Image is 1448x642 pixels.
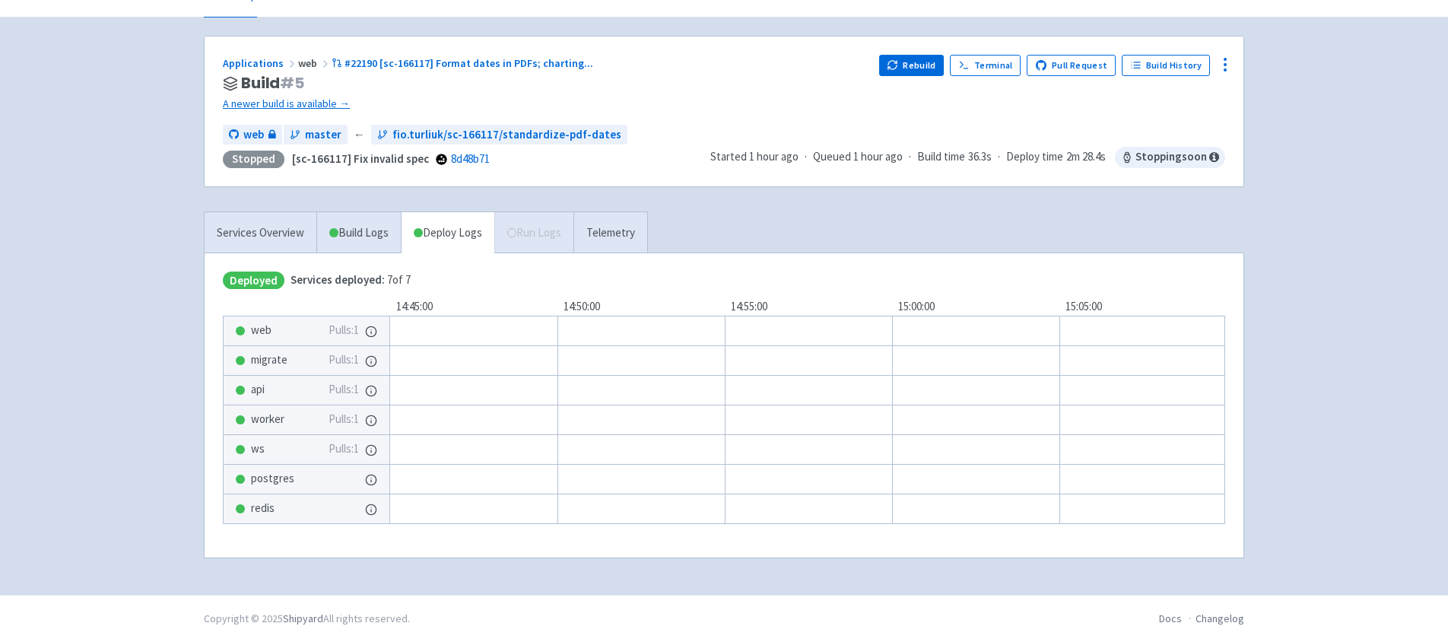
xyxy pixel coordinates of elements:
[1159,612,1182,625] a: Docs
[305,126,341,144] span: master
[749,149,799,164] time: 1 hour ago
[950,55,1021,76] a: Terminal
[725,298,892,316] div: 14:55:00
[710,147,1225,168] div: · · ·
[317,212,401,254] a: Build Logs
[892,298,1059,316] div: 15:00:00
[329,381,359,399] span: Pulls: 1
[1122,55,1210,76] a: Build History
[251,470,294,488] span: postgres
[329,411,359,428] span: Pulls: 1
[392,126,621,144] span: fio.turliuk/sc-166117/standardize-pdf-dates
[243,126,264,144] span: web
[1059,298,1227,316] div: 15:05:00
[813,149,903,164] span: Queued
[283,612,323,625] a: Shipyard
[451,151,490,166] a: 8d48b71
[251,411,284,428] span: worker
[1006,148,1063,166] span: Deploy time
[329,440,359,458] span: Pulls: 1
[251,322,271,339] span: web
[879,55,945,76] button: Rebuild
[204,611,410,627] div: Copyright © 2025 All rights reserved.
[280,72,304,94] span: # 5
[205,212,316,254] a: Services Overview
[223,95,867,113] a: A newer build is available →
[223,272,284,289] span: Deployed
[298,56,332,70] span: web
[853,149,903,164] time: 1 hour ago
[329,351,359,369] span: Pulls: 1
[223,125,282,145] a: web
[291,272,385,287] span: Services deployed:
[345,56,593,70] span: #22190 [sc-166117] Format dates in PDFs; charting ...
[284,125,348,145] a: master
[1066,148,1106,166] span: 2m 28.4s
[390,298,557,316] div: 14:45:00
[292,151,429,166] strong: [sc-166117] Fix invalid spec
[1196,612,1244,625] a: Changelog
[223,56,298,70] a: Applications
[251,381,265,399] span: api
[401,212,494,254] a: Deploy Logs
[329,322,359,339] span: Pulls: 1
[354,126,365,144] span: ←
[223,151,284,168] div: Stopped
[251,351,287,369] span: migrate
[557,298,725,316] div: 14:50:00
[332,56,595,70] a: #22190 [sc-166117] Format dates in PDFs; charting...
[917,148,965,166] span: Build time
[573,212,647,254] a: Telemetry
[968,148,992,166] span: 36.3s
[710,149,799,164] span: Started
[371,125,627,145] a: fio.turliuk/sc-166117/standardize-pdf-dates
[291,272,411,289] span: 7 of 7
[251,440,265,458] span: ws
[251,500,275,517] span: redis
[1027,55,1116,76] a: Pull Request
[241,75,304,92] span: Build
[1115,147,1225,168] span: Stopping soon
